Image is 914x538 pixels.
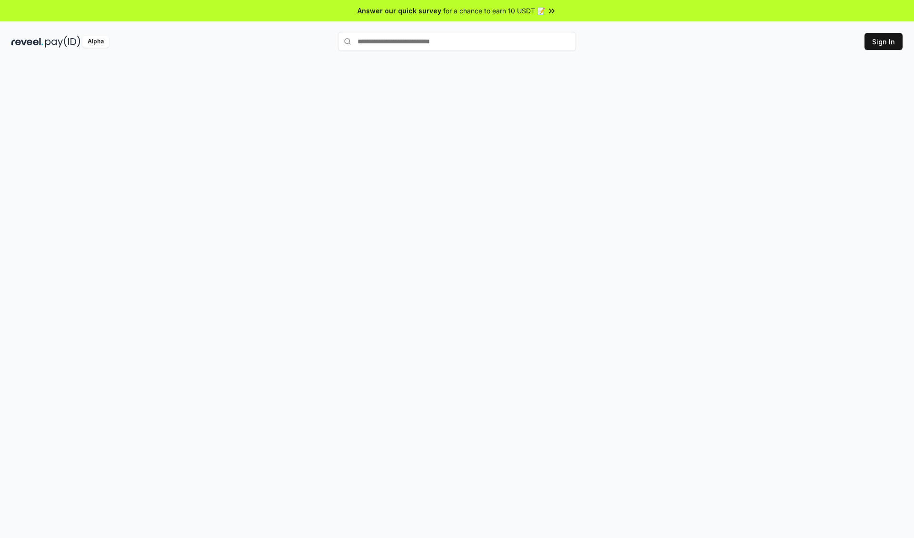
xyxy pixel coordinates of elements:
span: for a chance to earn 10 USDT 📝 [443,6,545,16]
span: Answer our quick survey [358,6,441,16]
img: reveel_dark [11,36,43,48]
button: Sign In [864,33,903,50]
img: pay_id [45,36,80,48]
div: Alpha [82,36,109,48]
